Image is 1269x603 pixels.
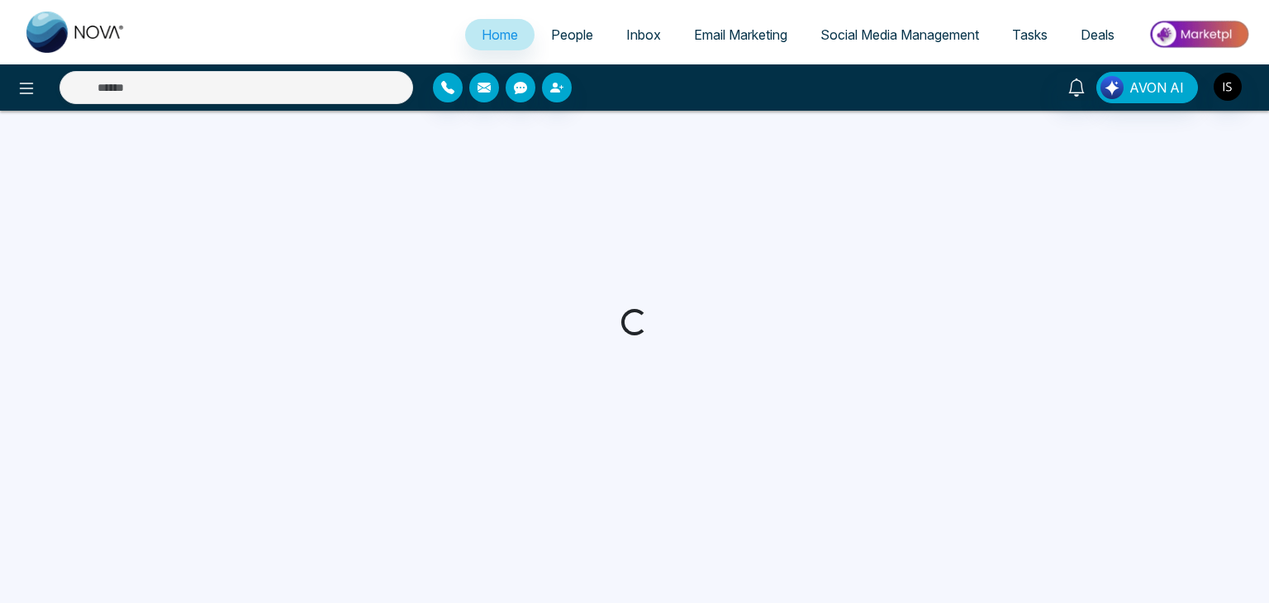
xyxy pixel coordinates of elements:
a: People [535,19,610,50]
a: Inbox [610,19,677,50]
span: Deals [1081,26,1115,43]
span: People [551,26,593,43]
a: Tasks [996,19,1064,50]
span: Email Marketing [694,26,787,43]
a: Home [465,19,535,50]
a: Email Marketing [677,19,804,50]
a: Deals [1064,19,1131,50]
img: User Avatar [1214,73,1242,101]
img: Nova CRM Logo [26,12,126,53]
span: Tasks [1012,26,1048,43]
span: Social Media Management [820,26,979,43]
span: AVON AI [1129,78,1184,97]
span: Home [482,26,518,43]
span: Inbox [626,26,661,43]
img: Market-place.gif [1139,16,1259,53]
a: Social Media Management [804,19,996,50]
button: AVON AI [1096,72,1198,103]
img: Lead Flow [1100,76,1124,99]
